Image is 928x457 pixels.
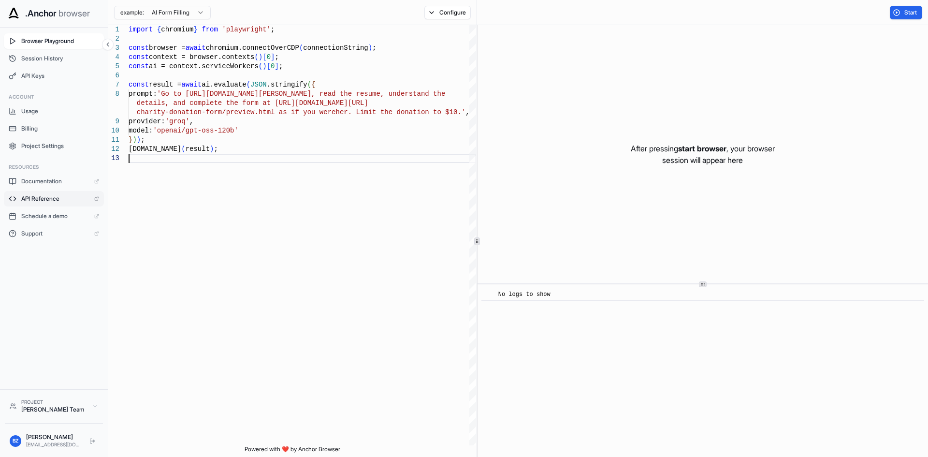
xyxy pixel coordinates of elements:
[271,62,275,70] span: 0
[129,81,149,88] span: const
[245,445,340,457] span: Powered with ❤️ by Anchor Browser
[262,62,266,70] span: )
[108,80,119,89] div: 7
[149,53,254,61] span: context = browser.contexts
[165,118,189,125] span: 'groq'
[102,39,114,50] button: Collapse sidebar
[498,291,551,298] span: No logs to show
[108,145,119,154] div: 12
[21,142,99,150] span: Project Settings
[108,71,119,80] div: 6
[186,145,210,153] span: result
[307,81,311,88] span: (
[259,53,262,61] span: )
[129,53,149,61] span: const
[4,121,104,136] button: Billing
[193,26,197,33] span: }
[4,208,104,224] a: Schedule a demo
[189,118,193,125] span: ,
[21,177,89,185] span: Documentation
[153,127,238,134] span: 'openai/gpt-oss-120b'
[267,53,271,61] span: 0
[267,81,307,88] span: .stringify
[271,26,275,33] span: ;
[21,55,99,62] span: Session History
[129,145,181,153] span: [DOMAIN_NAME]
[13,437,18,444] span: BZ
[108,62,119,71] div: 5
[21,125,99,133] span: Billing
[25,7,57,20] span: .Anchor
[4,103,104,119] button: Usage
[26,441,82,448] div: [EMAIL_ADDRESS][DOMAIN_NAME]
[132,136,136,144] span: )
[129,118,165,125] span: provider:
[108,53,119,62] div: 4
[275,62,278,70] span: ]
[9,93,99,101] h3: Account
[246,81,250,88] span: (
[108,34,119,44] div: 2
[129,127,153,134] span: model:
[137,136,141,144] span: )
[424,6,471,19] button: Configure
[108,154,119,163] div: 13
[4,191,104,206] a: API Reference
[267,62,271,70] span: [
[311,81,315,88] span: {
[259,62,262,70] span: (
[678,144,726,153] span: start browser
[129,136,132,144] span: }
[21,72,99,80] span: API Keys
[149,62,259,70] span: ai = context.serviceWorkers
[129,90,157,98] span: prompt:
[108,44,119,53] div: 3
[137,108,336,116] span: charity-donation-form/preview.html as if you were
[214,145,217,153] span: ;
[108,89,119,99] div: 8
[335,108,465,116] span: her. Limit the donation to $10.'
[206,44,299,52] span: chromium.connectOverCDP
[904,9,918,16] span: Start
[486,290,491,299] span: ​
[210,145,214,153] span: )
[161,26,193,33] span: chromium
[254,53,258,61] span: (
[21,195,89,203] span: API Reference
[181,81,202,88] span: await
[181,145,185,153] span: (
[4,51,104,66] button: Session History
[465,108,469,116] span: ,
[275,53,278,61] span: ;
[58,7,90,20] span: browser
[295,99,368,107] span: [DOMAIN_NAME][URL]
[250,81,267,88] span: JSON
[4,138,104,154] button: Project Settings
[108,117,119,126] div: 9
[21,212,89,220] span: Schedule a demo
[368,44,372,52] span: )
[6,6,21,21] img: Anchor Icon
[157,26,161,33] span: {
[5,395,103,417] button: Project[PERSON_NAME] Team
[279,62,283,70] span: ;
[149,44,186,52] span: browser =
[21,107,99,115] span: Usage
[141,136,145,144] span: ;
[129,26,153,33] span: import
[202,81,246,88] span: ai.evaluate
[108,126,119,135] div: 10
[202,26,218,33] span: from
[21,230,89,237] span: Support
[21,398,87,406] div: Project
[631,143,775,166] p: After pressing , your browser session will appear here
[303,44,368,52] span: connectionString
[186,44,206,52] span: await
[129,44,149,52] span: const
[129,62,149,70] span: const
[328,90,446,98] span: ad the resume, understand the
[108,25,119,34] div: 1
[108,135,119,145] div: 11
[299,44,303,52] span: (
[262,53,266,61] span: [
